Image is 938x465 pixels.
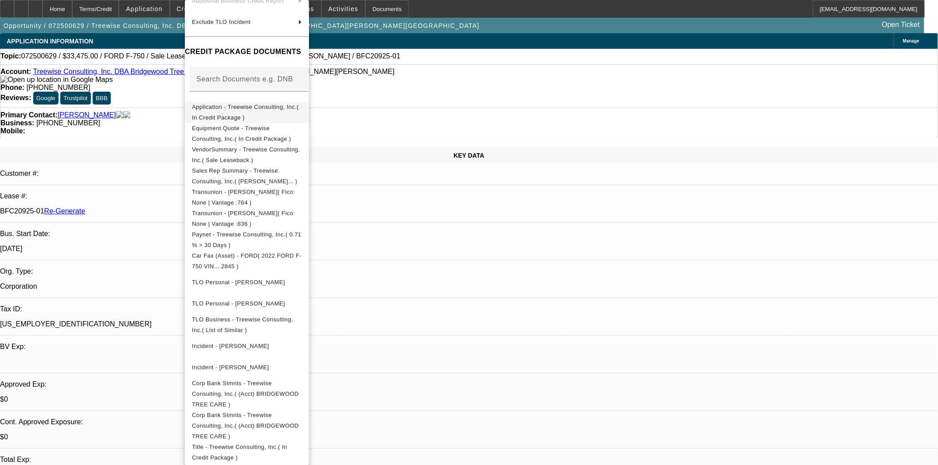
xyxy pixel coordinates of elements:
[185,293,309,314] button: TLO Personal - Puente, David
[192,19,250,25] span: Exclude TLO Incident
[192,316,293,333] span: TLO Business - Treewise Consulting, Inc.( List of Similar )
[192,252,301,270] span: Car Fax (Asset) - FORD( 2022 FORD F-750 VIN....2845 )
[192,380,299,408] span: Corp Bank Stmnts - Treewise Consulting, Inc.( (Acct) BRIDGEWOOD TREE CARE )
[185,166,309,187] button: Sales Rep Summary - Treewise Consulting, Inc.( Culligan, Mi... )
[185,229,309,251] button: Paynet - Treewise Consulting, Inc.( 0.71 % > 30 Days )
[192,412,299,440] span: Corp Bank Stmnts - Treewise Consulting, Inc.( (Acct) BRIDGEWOOD TREE CARE )
[185,442,309,463] button: Title - Treewise Consulting, Inc.( In Credit Package )
[192,146,300,163] span: VendorSummary - Treewise Consulting, Inc.( Sale Leaseback )
[192,279,285,286] span: TLO Personal - [PERSON_NAME]
[192,364,269,371] span: Incident - [PERSON_NAME]
[185,46,309,57] h4: CREDIT PACKAGE DOCUMENTS
[192,343,269,349] span: Incident - [PERSON_NAME]
[185,357,309,378] button: Incident - Puente, David
[185,251,309,272] button: Car Fax (Asset) - FORD( 2022 FORD F-750 VIN....2845 )
[192,300,285,307] span: TLO Personal - [PERSON_NAME]
[192,189,295,206] span: Transunion - [PERSON_NAME]( Fico: None | Vantage :764 )
[185,336,309,357] button: Incident - Puente, James
[185,378,309,410] button: Corp Bank Stmnts - Treewise Consulting, Inc.( (Acct) BRIDGEWOOD TREE CARE )
[185,208,309,229] button: Transunion - Puente, David( Fico: None | Vantage :836 )
[185,102,309,123] button: Application - Treewise Consulting, Inc.( In Credit Package )
[192,444,287,461] span: Title - Treewise Consulting, Inc.( In Credit Package )
[192,231,301,248] span: Paynet - Treewise Consulting, Inc.( 0.71 % > 30 Days )
[185,144,309,166] button: VendorSummary - Treewise Consulting, Inc.( Sale Leaseback )
[196,75,293,83] mat-label: Search Documents e.g. DNB
[185,272,309,293] button: TLO Personal - Puente, James
[185,123,309,144] button: Equipment Quote - Treewise Consulting, Inc.( In Credit Package )
[192,210,295,227] span: Transunion - [PERSON_NAME]( Fico: None | Vantage :836 )
[192,167,297,185] span: Sales Rep Summary - Treewise Consulting, Inc.( [PERSON_NAME]... )
[192,125,291,142] span: Equipment Quote - Treewise Consulting, Inc.( In Credit Package )
[192,104,299,121] span: Application - Treewise Consulting, Inc.( In Credit Package )
[185,187,309,208] button: Transunion - Puente, James( Fico: None | Vantage :764 )
[185,410,309,442] button: Corp Bank Stmnts - Treewise Consulting, Inc.( (Acct) BRIDGEWOOD TREE CARE )
[185,314,309,336] button: TLO Business - Treewise Consulting, Inc.( List of Similar )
